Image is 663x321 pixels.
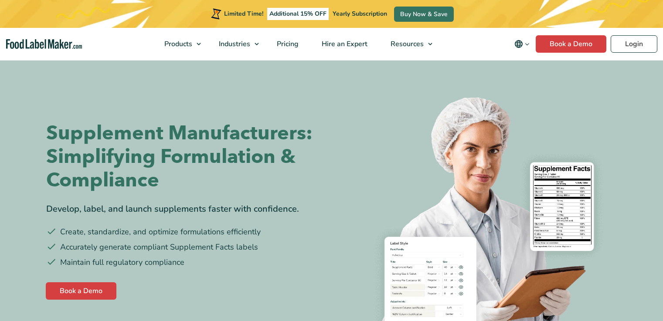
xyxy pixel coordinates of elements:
a: Hire an Expert [310,28,377,60]
a: Buy Now & Save [394,7,454,22]
div: Develop, label, and launch supplements faster with confidence. [46,203,325,216]
span: Limited Time! [224,10,263,18]
button: Change language [508,35,536,53]
a: Pricing [265,28,308,60]
a: Book a Demo [536,35,606,53]
span: Products [162,39,193,49]
a: Book a Demo [46,282,116,300]
span: Yearly Subscription [333,10,387,18]
h1: Supplement Manufacturers: Simplifying Formulation & Compliance [46,122,325,192]
span: Hire an Expert [319,39,368,49]
li: Accurately generate compliant Supplement Facts labels [46,241,325,253]
a: Resources [379,28,437,60]
span: Additional 15% OFF [267,8,329,20]
li: Maintain full regulatory compliance [46,257,325,268]
span: Pricing [274,39,299,49]
span: Resources [388,39,425,49]
a: Login [611,35,657,53]
a: Industries [207,28,263,60]
span: Industries [216,39,251,49]
li: Create, standardize, and optimize formulations efficiently [46,226,325,238]
a: Products [153,28,205,60]
a: Food Label Maker homepage [6,39,82,49]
